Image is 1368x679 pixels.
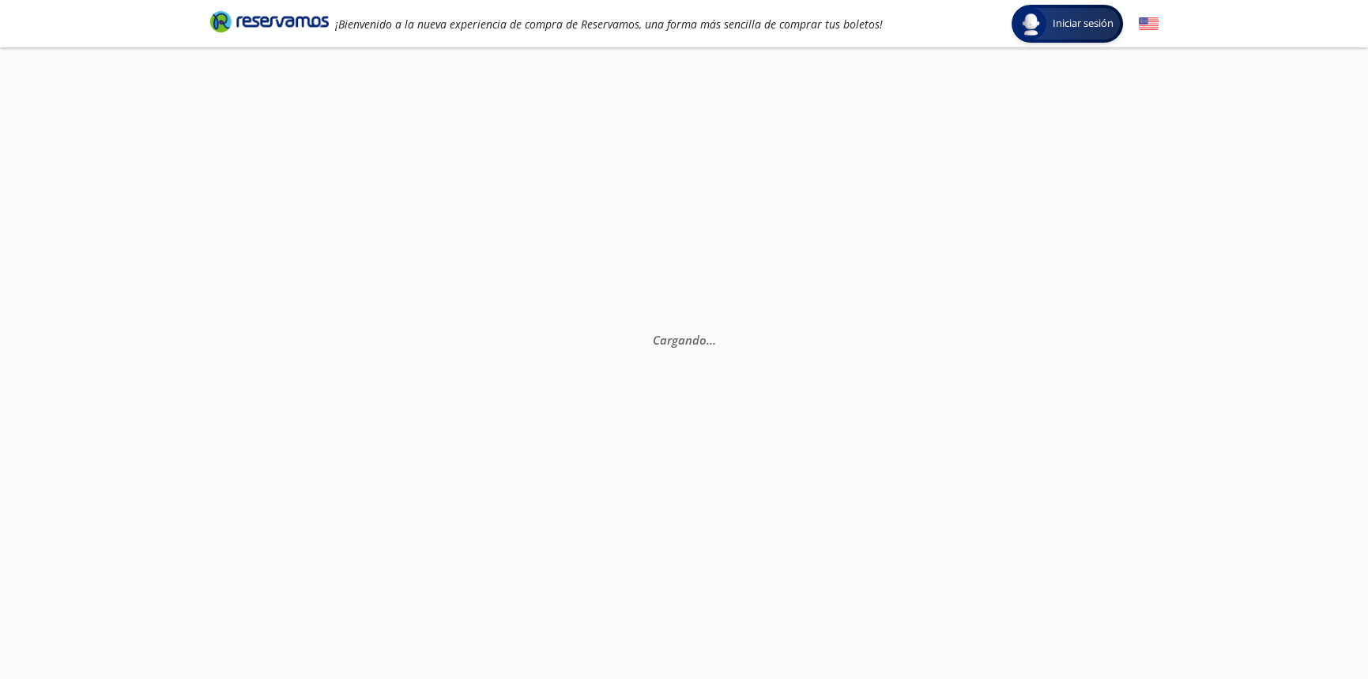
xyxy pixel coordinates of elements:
em: ¡Bienvenido a la nueva experiencia de compra de Reservamos, una forma más sencilla de comprar tus... [335,17,883,32]
span: . [706,331,709,347]
a: Brand Logo [210,9,329,38]
i: Brand Logo [210,9,329,33]
span: . [709,331,712,347]
em: Cargando [652,331,715,347]
span: . [712,331,715,347]
button: English [1139,14,1159,34]
span: Iniciar sesión [1046,16,1120,32]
